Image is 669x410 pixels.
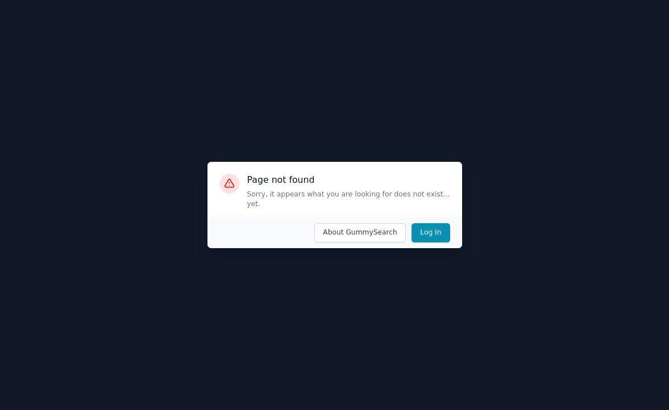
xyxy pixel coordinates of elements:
[314,223,406,242] button: About GummySearch
[406,223,450,242] a: Log In
[247,174,450,186] h3: Page not found
[247,190,450,210] p: Sorry, it appears what you are looking for does not exist... yet.
[412,223,450,242] button: Log In
[309,223,406,242] a: About GummySearch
